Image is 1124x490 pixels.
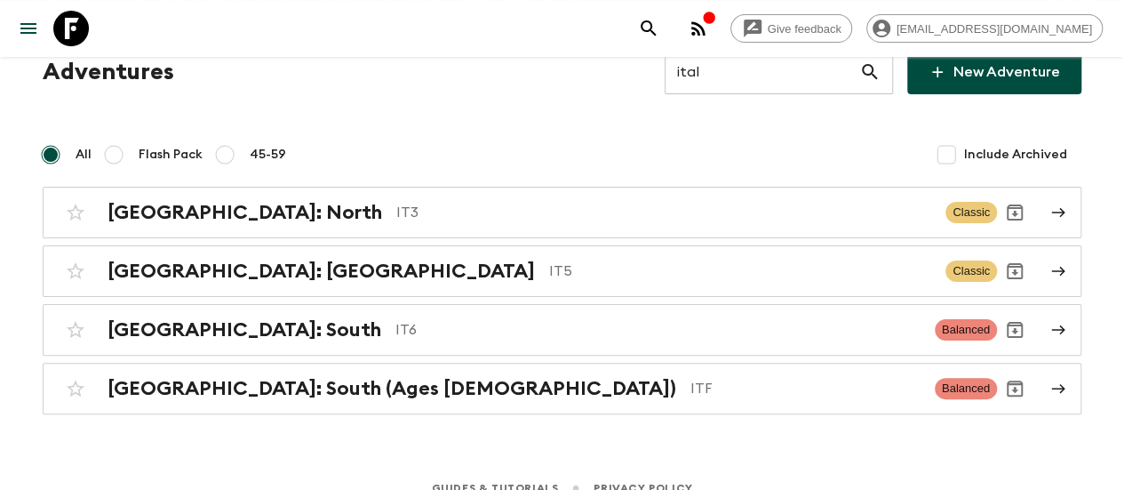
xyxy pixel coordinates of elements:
[866,14,1103,43] div: [EMAIL_ADDRESS][DOMAIN_NAME]
[43,245,1081,297] a: [GEOGRAPHIC_DATA]: [GEOGRAPHIC_DATA]IT5ClassicArchive
[108,318,381,341] h2: [GEOGRAPHIC_DATA]: South
[730,14,852,43] a: Give feedback
[690,378,921,399] p: ITF
[665,47,859,97] input: e.g. AR1, Argentina
[396,202,931,223] p: IT3
[997,253,1032,289] button: Archive
[964,146,1067,164] span: Include Archived
[549,261,931,282] p: IT5
[935,319,997,341] span: Balanced
[108,201,382,224] h2: [GEOGRAPHIC_DATA]: North
[758,22,851,36] span: Give feedback
[997,195,1032,230] button: Archive
[887,22,1102,36] span: [EMAIL_ADDRESS][DOMAIN_NAME]
[139,146,203,164] span: Flash Pack
[76,146,92,164] span: All
[935,378,997,399] span: Balanced
[43,363,1081,414] a: [GEOGRAPHIC_DATA]: South (Ages [DEMOGRAPHIC_DATA])ITFBalancedArchive
[108,377,676,400] h2: [GEOGRAPHIC_DATA]: South (Ages [DEMOGRAPHIC_DATA])
[945,261,997,282] span: Classic
[108,260,535,283] h2: [GEOGRAPHIC_DATA]: [GEOGRAPHIC_DATA]
[43,187,1081,238] a: [GEOGRAPHIC_DATA]: NorthIT3ClassicArchive
[43,54,174,90] h1: Adventures
[997,371,1032,406] button: Archive
[250,146,286,164] span: 45-59
[907,50,1081,94] a: New Adventure
[395,319,921,341] p: IT6
[631,11,666,46] button: search adventures
[43,304,1081,356] a: [GEOGRAPHIC_DATA]: SouthIT6BalancedArchive
[997,312,1032,348] button: Archive
[945,202,997,223] span: Classic
[11,11,46,46] button: menu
